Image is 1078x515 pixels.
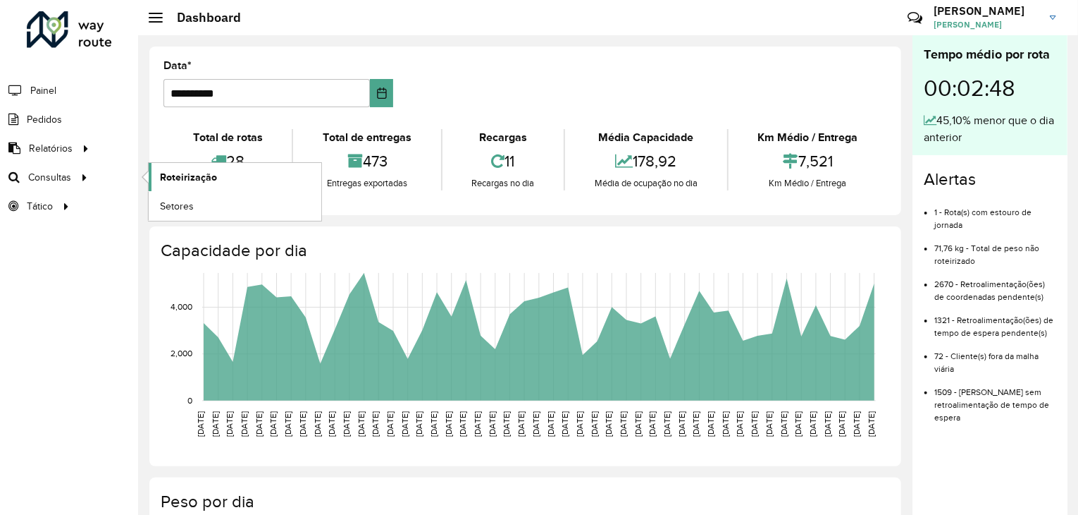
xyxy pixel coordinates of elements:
[473,411,482,437] text: [DATE]
[161,492,887,512] h4: Peso por dia
[502,411,512,437] text: [DATE]
[924,112,1056,146] div: 45,10% menor que o dia anterior
[414,411,423,437] text: [DATE]
[808,411,817,437] text: [DATE]
[604,411,613,437] text: [DATE]
[446,146,560,176] div: 11
[211,411,220,437] text: [DATE]
[569,146,723,176] div: 178,92
[240,411,249,437] text: [DATE]
[196,411,205,437] text: [DATE]
[546,411,555,437] text: [DATE]
[934,303,1056,339] li: 1321 - Retroalimentação(ões) de tempo de espera pendente(s)
[590,411,599,437] text: [DATE]
[793,411,803,437] text: [DATE]
[721,411,730,437] text: [DATE]
[429,411,438,437] text: [DATE]
[446,129,560,146] div: Recargas
[732,176,884,190] div: Km Médio / Entrega
[934,375,1056,424] li: 1509 - [PERSON_NAME] sem retroalimentação de tempo de espera
[779,411,788,437] text: [DATE]
[254,411,264,437] text: [DATE]
[459,411,468,437] text: [DATE]
[531,411,540,437] text: [DATE]
[934,4,1039,18] h3: [PERSON_NAME]
[297,129,437,146] div: Total de entregas
[764,411,774,437] text: [DATE]
[924,45,1056,64] div: Tempo médio por rota
[160,170,217,185] span: Roteirização
[934,231,1056,267] li: 71,76 kg - Total de peso não roteirizado
[283,411,292,437] text: [DATE]
[269,411,278,437] text: [DATE]
[575,411,584,437] text: [DATE]
[446,176,560,190] div: Recargas no dia
[400,411,409,437] text: [DATE]
[327,411,336,437] text: [DATE]
[27,112,62,127] span: Pedidos
[444,411,453,437] text: [DATE]
[171,349,192,358] text: 2,000
[852,411,861,437] text: [DATE]
[385,411,395,437] text: [DATE]
[633,411,643,437] text: [DATE]
[163,57,192,74] label: Data
[569,129,723,146] div: Média Capacidade
[160,199,194,214] span: Setores
[934,18,1039,31] span: [PERSON_NAME]
[516,411,526,437] text: [DATE]
[692,411,701,437] text: [DATE]
[867,411,876,437] text: [DATE]
[342,411,351,437] text: [DATE]
[297,146,437,176] div: 473
[736,411,745,437] text: [DATE]
[297,176,437,190] div: Entregas exportadas
[732,129,884,146] div: Km Médio / Entrega
[750,411,759,437] text: [DATE]
[149,192,321,220] a: Setores
[569,176,723,190] div: Média de ocupação no dia
[934,195,1056,231] li: 1 - Rota(s) com estouro de jornada
[29,141,73,156] span: Relatórios
[298,411,307,437] text: [DATE]
[732,146,884,176] div: 7,521
[371,411,380,437] text: [DATE]
[924,169,1056,190] h4: Alertas
[27,199,53,214] span: Tático
[900,3,930,33] a: Contato Rápido
[149,163,321,191] a: Roteirização
[167,146,288,176] div: 28
[488,411,497,437] text: [DATE]
[823,411,832,437] text: [DATE]
[619,411,628,437] text: [DATE]
[648,411,657,437] text: [DATE]
[934,267,1056,303] li: 2670 - Retroalimentação(ões) de coordenadas pendente(s)
[225,411,234,437] text: [DATE]
[313,411,322,437] text: [DATE]
[560,411,569,437] text: [DATE]
[187,396,192,405] text: 0
[934,339,1056,375] li: 72 - Cliente(s) fora da malha viária
[662,411,671,437] text: [DATE]
[163,10,241,25] h2: Dashboard
[28,170,71,185] span: Consultas
[706,411,715,437] text: [DATE]
[167,129,288,146] div: Total de rotas
[677,411,686,437] text: [DATE]
[370,79,394,107] button: Choose Date
[171,303,192,312] text: 4,000
[357,411,366,437] text: [DATE]
[838,411,847,437] text: [DATE]
[161,241,887,261] h4: Capacidade por dia
[924,64,1056,112] div: 00:02:48
[30,83,56,98] span: Painel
